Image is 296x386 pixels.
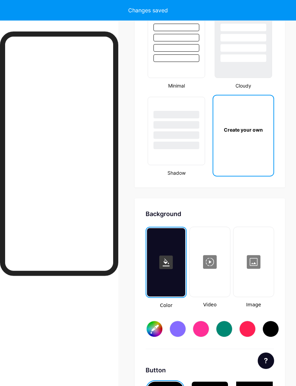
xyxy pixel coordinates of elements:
[146,169,207,176] div: Shadow
[218,126,268,133] div: Create your own
[146,365,274,375] div: Button
[128,6,168,14] div: Changes saved
[233,301,274,308] span: Image
[146,82,207,89] div: Minimal
[146,209,274,218] div: Background
[189,301,230,308] span: Video
[213,82,274,89] div: Cloudy
[146,302,187,309] span: Color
